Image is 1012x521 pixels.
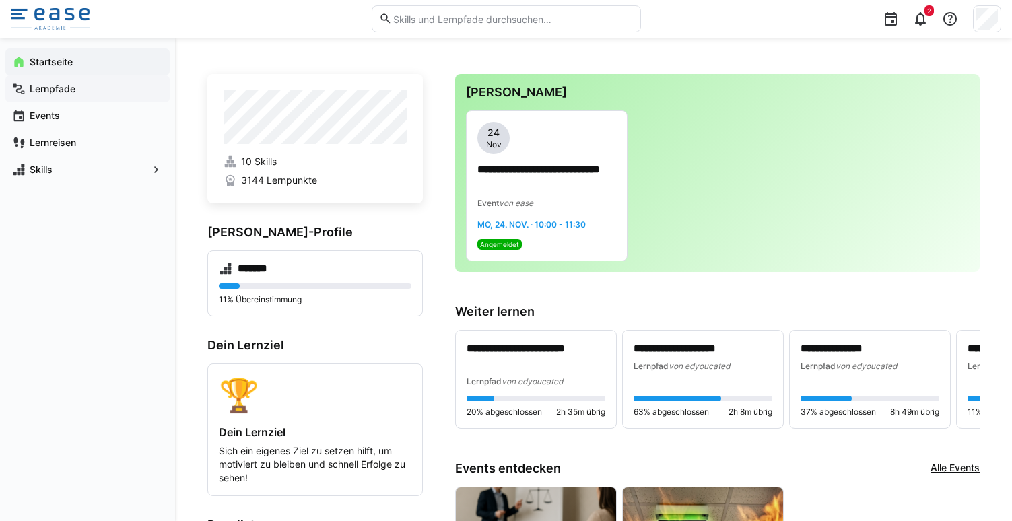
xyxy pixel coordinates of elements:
[499,198,533,208] span: von ease
[467,407,542,417] span: 20% abgeschlossen
[466,85,969,100] h3: [PERSON_NAME]
[219,425,411,439] h4: Dein Lernziel
[477,198,499,208] span: Event
[729,407,772,417] span: 2h 8m übrig
[392,13,633,25] input: Skills und Lernpfade durchsuchen…
[801,361,836,371] span: Lernpfad
[890,407,939,417] span: 8h 49m übrig
[207,338,423,353] h3: Dein Lernziel
[486,139,502,150] span: Nov
[556,407,605,417] span: 2h 35m übrig
[502,376,563,386] span: von edyoucated
[241,174,317,187] span: 3144 Lernpunkte
[927,7,931,15] span: 2
[801,407,876,417] span: 37% abgeschlossen
[487,126,500,139] span: 24
[241,155,277,168] span: 10 Skills
[634,361,669,371] span: Lernpfad
[669,361,730,371] span: von edyoucated
[219,375,411,415] div: 🏆
[931,461,980,476] a: Alle Events
[836,361,897,371] span: von edyoucated
[477,219,586,230] span: Mo, 24. Nov. · 10:00 - 11:30
[207,225,423,240] h3: [PERSON_NAME]-Profile
[219,294,411,305] p: 11% Übereinstimmung
[634,407,709,417] span: 63% abgeschlossen
[455,461,561,476] h3: Events entdecken
[219,444,411,485] p: Sich ein eigenes Ziel zu setzen hilft, um motiviert zu bleiben und schnell Erfolge zu sehen!
[968,361,1003,371] span: Lernpfad
[480,240,519,248] span: Angemeldet
[455,304,980,319] h3: Weiter lernen
[467,376,502,386] span: Lernpfad
[224,155,407,168] a: 10 Skills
